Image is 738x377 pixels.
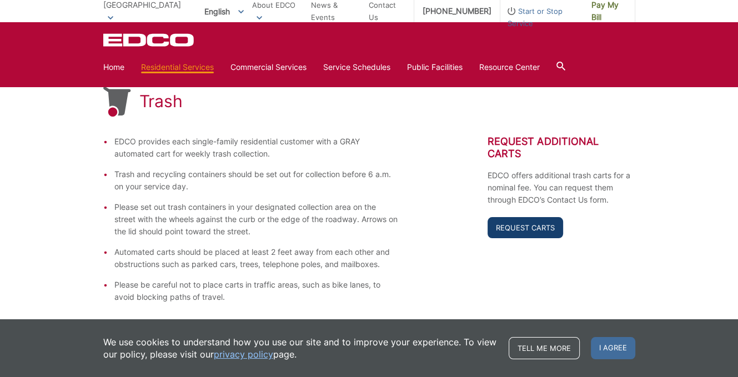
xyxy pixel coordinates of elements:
[323,61,390,73] a: Service Schedules
[114,201,399,238] li: Please set out trash containers in your designated collection area on the street with the wheels ...
[114,168,399,193] li: Trash and recycling containers should be set out for collection before 6 a.m. on your service day.
[230,61,307,73] a: Commercial Services
[114,135,399,160] li: EDCO provides each single-family residential customer with a GRAY automated cart for weekly trash...
[114,246,399,270] li: Automated carts should be placed at least 2 feet away from each other and obstructions such as pa...
[214,348,273,360] a: privacy policy
[103,61,124,73] a: Home
[591,337,635,359] span: I agree
[479,61,540,73] a: Resource Center
[114,279,399,303] li: Please be careful not to place carts in traffic areas, such as bike lanes, to avoid blocking path...
[196,2,252,21] span: English
[103,336,498,360] p: We use cookies to understand how you use our site and to improve your experience. To view our pol...
[488,217,563,238] a: Request Carts
[407,61,463,73] a: Public Facilities
[488,135,635,160] h2: Request Additional Carts
[488,169,635,206] p: EDCO offers additional trash carts for a nominal fee. You can request them through EDCO’s Contact...
[103,33,195,47] a: EDCD logo. Return to the homepage.
[139,91,183,111] h1: Trash
[509,337,580,359] a: Tell me more
[141,61,214,73] a: Residential Services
